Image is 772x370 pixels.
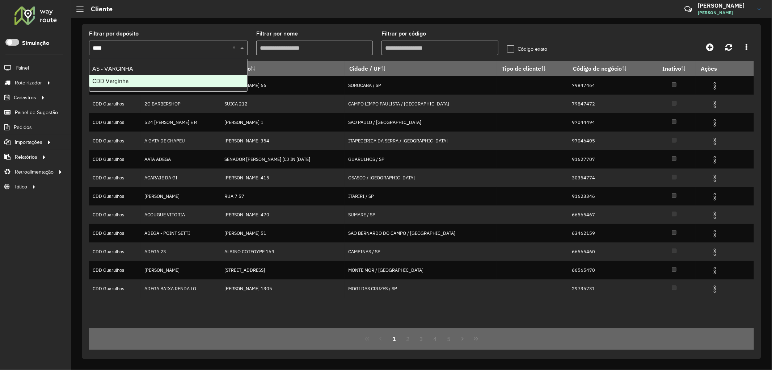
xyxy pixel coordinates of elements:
td: ADEGA - POINT SETTI [141,224,220,242]
td: ITARIRI / SP [345,187,497,205]
span: Roteirizador [15,79,42,87]
td: [PERSON_NAME] 66 [220,76,345,95]
td: 66565470 [568,261,652,279]
td: CAMPINAS / SP [345,242,497,261]
td: OSASCO / [GEOGRAPHIC_DATA] [345,169,497,187]
label: Simulação [22,39,49,47]
th: Ações [696,61,739,76]
label: Código exato [507,45,547,53]
td: CDD Guarulhos [89,242,141,261]
td: RUA 7 57 [220,187,345,205]
span: Pedidos [14,124,32,131]
td: CDD Guarulhos [89,150,141,169]
td: ACARAJE DA GI [141,169,220,187]
span: Painel de Sugestão [15,109,58,116]
td: CDD Guarulhos [89,187,141,205]
td: CDD Guarulhos [89,95,141,113]
span: Retroalimentação [15,168,54,176]
td: [PERSON_NAME] 1 [220,113,345,132]
label: Filtrar por nome [256,29,298,38]
td: 79847472 [568,95,652,113]
td: CDD Guarulhos [89,224,141,242]
td: CDD Guarulhos [89,132,141,150]
td: CAMPO LIMPO PAULISTA / [GEOGRAPHIC_DATA] [345,95,497,113]
td: AATA ADEGA [141,150,220,169]
td: 91623346 [568,187,652,205]
td: CDD Guarulhos [89,205,141,224]
td: [PERSON_NAME] 1305 [220,279,345,298]
label: Filtrar por depósito [89,29,139,38]
span: Cadastros [14,94,36,101]
td: CDD Guarulhos [89,279,141,298]
td: SOROCABA / SP [345,76,497,95]
td: 29735731 [568,279,652,298]
a: Contato Rápido [680,1,696,17]
td: 91627707 [568,150,652,169]
span: CDD Varginha [92,78,128,84]
td: MONTE MOR / [GEOGRAPHIC_DATA] [345,261,497,279]
td: [PERSON_NAME] 354 [220,132,345,150]
td: CDD Guarulhos [89,261,141,279]
td: SAO BERNARDO DO CAMPO / [GEOGRAPHIC_DATA] [345,224,497,242]
ng-dropdown-panel: Options list [89,59,248,92]
td: MOGI DAS CRUZES / SP [345,279,497,298]
h3: [PERSON_NAME] [698,2,752,9]
h2: Cliente [84,5,113,13]
td: ADEGA BAIXA RENDA LO [141,279,220,298]
td: CDD Guarulhos [89,169,141,187]
span: [PERSON_NAME] [698,9,752,16]
button: 2 [401,332,415,346]
span: Importações [15,138,42,146]
td: [PERSON_NAME] 470 [220,205,345,224]
button: 4 [428,332,442,346]
td: ADEGA 23 [141,242,220,261]
button: 5 [442,332,456,346]
th: Endereço [220,61,345,76]
td: GUARULHOS / SP [345,150,497,169]
span: Relatórios [15,153,37,161]
td: SAO PAULO / [GEOGRAPHIC_DATA] [345,113,497,132]
td: 30354774 [568,169,652,187]
th: Cidade / UF [345,61,497,76]
span: Tático [14,183,27,191]
td: 66565460 [568,242,652,261]
td: 97046405 [568,132,652,150]
button: Next Page [456,332,469,346]
td: A GATA DE CHAPEU [141,132,220,150]
td: [PERSON_NAME] 51 [220,224,345,242]
td: [PERSON_NAME] 415 [220,169,345,187]
td: [STREET_ADDRESS] [220,261,345,279]
td: 97044494 [568,113,652,132]
td: [PERSON_NAME] [141,187,220,205]
td: CDD Guarulhos [89,113,141,132]
td: SUICA 212 [220,95,345,113]
span: AS - VARGINHA [92,66,133,72]
button: Last Page [469,332,483,346]
button: 3 [415,332,429,346]
td: 66565467 [568,205,652,224]
th: Tipo de cliente [497,61,568,76]
button: 1 [387,332,401,346]
td: ACOUGUE VITORIA [141,205,220,224]
td: SUMARE / SP [345,205,497,224]
th: Código de negócio [568,61,652,76]
span: Painel [16,64,29,72]
td: 79847464 [568,76,652,95]
td: ALBINO COTEGYPE 169 [220,242,345,261]
th: Inativo [652,61,696,76]
td: 2G BARBERSHOP [141,95,220,113]
span: Clear all [232,43,239,52]
td: ITAPECERICA DA SERRA / [GEOGRAPHIC_DATA] [345,132,497,150]
label: Filtrar por código [381,29,426,38]
td: [PERSON_NAME] [141,261,220,279]
td: 63462159 [568,224,652,242]
td: 524 [PERSON_NAME] E R [141,113,220,132]
td: SENADOR [PERSON_NAME] (CJ IN [DATE] [220,150,345,169]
